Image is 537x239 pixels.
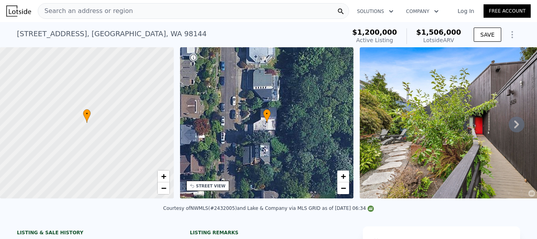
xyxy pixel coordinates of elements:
img: Lotside [6,6,31,17]
span: − [161,183,166,193]
a: Zoom out [337,182,349,194]
a: Free Account [484,4,531,18]
span: • [83,110,91,117]
div: [STREET_ADDRESS] , [GEOGRAPHIC_DATA] , WA 98144 [17,28,207,39]
img: NWMLS Logo [368,206,374,212]
span: $1,506,000 [416,28,461,36]
div: • [263,109,271,123]
span: + [341,171,346,181]
button: SAVE [474,28,501,42]
div: Courtesy of NWMLS (#2432005) and Lake & Company via MLS GRID as of [DATE] 06:34 [163,206,374,211]
button: Company [400,4,445,19]
div: • [83,109,91,123]
span: − [341,183,346,193]
div: Listing remarks [190,230,347,236]
a: Zoom in [158,170,169,182]
div: Lotside ARV [416,36,461,44]
div: STREET VIEW [196,183,226,189]
a: Zoom out [158,182,169,194]
span: • [263,110,271,117]
a: Zoom in [337,170,349,182]
a: Log In [448,7,484,15]
span: $1,200,000 [352,28,397,36]
button: Show Options [504,27,520,43]
button: Solutions [351,4,400,19]
div: LISTING & SALE HISTORY [17,230,174,237]
span: + [161,171,166,181]
span: Active Listing [356,37,393,43]
span: Search an address or region [38,6,133,16]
